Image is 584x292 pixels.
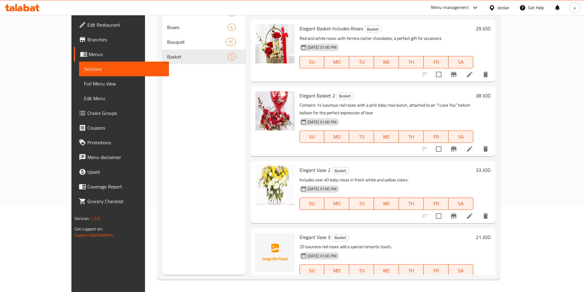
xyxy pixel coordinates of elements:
span: TU [352,199,372,208]
span: Basket [365,26,381,33]
span: WE [376,132,396,141]
button: TU [349,131,374,143]
span: Elegant Basket 2 [300,91,335,100]
a: Sections [79,62,169,76]
button: TH [399,198,424,210]
div: Bouquet11 [162,35,246,49]
span: Select to update [432,68,445,81]
button: WE [374,56,399,68]
h6: 38 JOD [476,91,490,100]
h6: 33 JOD [476,166,490,174]
span: Select to update [432,210,445,222]
span: SU [302,132,322,141]
a: Coverage Report [74,179,169,194]
button: SU [300,264,325,277]
button: delete [478,67,493,82]
button: MO [324,56,349,68]
span: Basket [332,234,349,241]
a: Full Menu View [79,76,169,91]
button: Branch-specific-item [446,209,461,223]
button: SU [300,131,325,143]
button: TH [399,264,424,277]
button: FR [424,56,448,68]
span: Version: [74,214,90,222]
button: TU [349,56,374,68]
a: Choice Groups [74,106,169,120]
span: Coupons [87,124,164,131]
button: MO [324,264,349,277]
img: Elegant Vase 2 [255,166,295,205]
button: SA [448,264,473,277]
button: FR [424,131,448,143]
span: [DATE] 01:00 PM [305,253,339,259]
span: SU [302,199,322,208]
button: TU [349,198,374,210]
span: [DATE] 01:00 PM [305,186,339,192]
button: Branch-specific-item [446,67,461,82]
p: Contains 14 luxurious red roses with a pink baby rose bunch, attached to an “I Love You” helium b... [300,101,474,117]
span: FR [426,58,446,66]
span: Coverage Report [87,183,164,190]
span: a [574,4,576,11]
button: SA [448,131,473,143]
span: WE [376,266,396,275]
span: Elegant Basket Includes Roses [300,24,363,33]
a: Coupons [74,120,169,135]
span: WE [376,58,396,66]
a: Edit menu item [466,71,473,78]
span: 11 [226,39,235,45]
h6: 21 JOD [476,233,490,241]
span: Choice Groups [87,109,164,117]
span: MO [327,58,347,66]
a: Menu disclaimer [74,150,169,165]
div: Basket7 [162,49,246,64]
img: Elegant Basket Includes Roses [255,24,295,63]
span: FR [426,199,446,208]
button: MO [324,198,349,210]
button: delete [478,142,493,156]
button: WE [374,264,399,277]
span: FR [426,266,446,275]
div: Basket [332,234,349,241]
p: Red and white roses with ferrero rocher chocolates, a perfect gift for occasions [300,35,474,42]
a: Edit menu item [466,145,473,153]
img: Elegant Basket 2 [255,91,295,131]
button: TH [399,56,424,68]
span: Edit Restaurant [87,21,164,28]
p: Includes over 40 baby roses in fresh white and yellow colors. [300,176,474,184]
span: Menu disclaimer [87,154,164,161]
span: TU [352,132,372,141]
span: Basket [332,167,349,174]
span: SA [451,199,471,208]
span: TU [352,58,372,66]
button: WE [374,131,399,143]
span: WE [376,199,396,208]
a: Promotions [74,135,169,150]
span: FR [426,132,446,141]
a: Edit Menu [79,91,169,106]
span: TH [401,132,421,141]
button: Branch-specific-item [446,142,461,156]
span: MO [327,199,347,208]
img: Elegant Vase 3 [255,233,295,272]
a: Upsell [74,165,169,179]
span: TH [401,199,421,208]
span: TU [352,266,372,275]
span: SA [451,58,471,66]
span: TH [401,58,421,66]
span: 4 [228,25,235,30]
span: Select to update [432,142,445,155]
a: Grocery Checklist [74,194,169,209]
div: Menu-management [431,4,469,11]
a: Edit menu item [466,212,473,220]
button: TU [349,264,374,277]
span: MO [327,132,347,141]
span: SA [451,132,471,141]
a: Edit Restaurant [74,17,169,32]
span: Get support on: [74,225,103,233]
div: Boxes4 [162,20,246,35]
nav: Menu sections [162,3,246,66]
span: Branches [87,36,164,43]
div: Basket [364,25,382,33]
span: Upsell [87,168,164,176]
